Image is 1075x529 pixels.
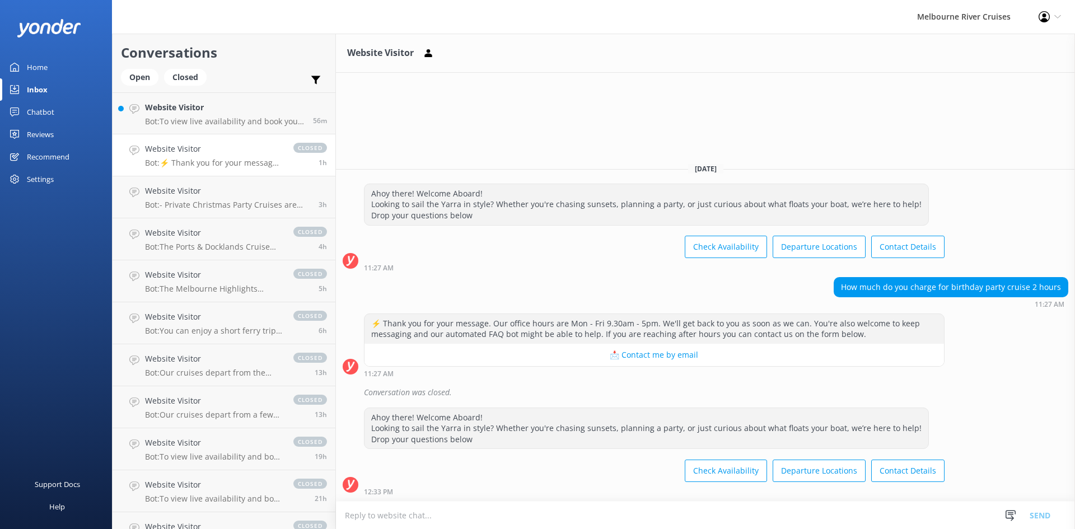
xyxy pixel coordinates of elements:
span: Oct 01 2025 08:49am (UTC +10:00) Australia/Sydney [319,284,327,293]
strong: 11:27 AM [364,265,394,271]
button: 📩 Contact me by email [364,344,944,366]
div: Ahoy there! Welcome Aboard! Looking to sail the Yarra in style? Whether you're chasing sunsets, p... [364,408,928,449]
h4: Website Visitor [145,311,282,323]
p: Bot: To view live availability and book your Melbourne River Cruise experience, please visit: [UR... [145,116,305,127]
span: Oct 01 2025 01:00am (UTC +10:00) Australia/Sydney [315,410,327,419]
h4: Website Visitor [145,269,282,281]
p: Bot: To view live availability and book your Melbourne River Cruise experience, please visit: [UR... [145,452,282,462]
span: Sep 30 2025 04:45pm (UTC +10:00) Australia/Sydney [315,494,327,503]
a: Website VisitorBot:To view live availability and book your Melbourne River Cruise experience, ple... [113,428,335,470]
div: Open [121,69,158,86]
div: Settings [27,168,54,190]
a: Website VisitorBot:Our cruises depart from the following locations: - Spirit of Melbourne Dinner ... [113,344,335,386]
strong: 12:33 PM [364,489,393,495]
div: Support Docs [35,473,80,495]
span: closed [293,353,327,363]
a: Website VisitorBot:Our cruises depart from a few different locations along [GEOGRAPHIC_DATA] and ... [113,386,335,428]
button: Departure Locations [773,460,866,482]
h4: Website Visitor [145,437,282,449]
p: Bot: You can enjoy a short ferry trip on the [GEOGRAPHIC_DATA]. It's a great way to explore [GEOG... [145,326,282,336]
span: Oct 01 2025 08:16am (UTC +10:00) Australia/Sydney [319,326,327,335]
div: 2025-10-01T01:37:00.882 [343,383,1068,402]
div: Inbox [27,78,48,101]
span: Oct 01 2025 01:27pm (UTC +10:00) Australia/Sydney [313,116,327,125]
div: Oct 01 2025 11:27am (UTC +10:00) Australia/Sydney [834,300,1068,308]
a: Website VisitorBot:The Ports & Docklands Cruise departs from Berth 2 at [GEOGRAPHIC_DATA]. Please... [113,218,335,260]
h3: Website Visitor [347,46,414,60]
span: closed [293,395,327,405]
div: How much do you charge for birthday party cruise 2 hours [834,278,1068,297]
a: Website VisitorBot:To view live availability and book your Melbourne River Cruise experience, ple... [113,92,335,134]
h4: Website Visitor [145,101,305,114]
span: closed [293,143,327,153]
h4: Website Visitor [145,227,282,239]
button: Check Availability [685,236,767,258]
h4: Website Visitor [145,185,310,197]
div: ⚡ Thank you for your message. Our office hours are Mon - Fri 9.30am - 5pm. We'll get back to you ... [364,314,944,344]
button: Contact Details [871,236,945,258]
span: closed [293,311,327,321]
span: Oct 01 2025 11:22am (UTC +10:00) Australia/Sydney [319,200,327,209]
a: Closed [164,71,212,83]
span: Oct 01 2025 12:33pm (UTC +10:00) Australia/Sydney [319,158,327,167]
span: Oct 01 2025 09:28am (UTC +10:00) Australia/Sydney [319,242,327,251]
a: Website VisitorBot:To view live availability and book your Melbourne River Cruise experience, ple... [113,470,335,512]
h2: Conversations [121,42,327,63]
div: Reviews [27,123,54,146]
h4: Website Visitor [145,479,282,491]
div: Conversation was closed. [364,383,1068,402]
div: Help [49,495,65,518]
span: closed [293,437,327,447]
a: Open [121,71,164,83]
p: Bot: The Melbourne Highlights Cruise offers a 2 to 2.5-hour sightseeing experience on the Yarra R... [145,284,282,294]
span: closed [293,269,327,279]
div: Oct 01 2025 11:27am (UTC +10:00) Australia/Sydney [364,369,945,377]
strong: 11:27 AM [1035,301,1064,308]
p: Bot: To view live availability and book your Melbourne River Cruise experience, please visit: [UR... [145,494,282,504]
div: Closed [164,69,207,86]
div: Recommend [27,146,69,168]
p: Bot: Our cruises depart from a few different locations along [GEOGRAPHIC_DATA] and Federation [GE... [145,410,282,420]
div: Ahoy there! Welcome Aboard! Looking to sail the Yarra in style? Whether you're chasing sunsets, p... [364,184,928,225]
img: yonder-white-logo.png [17,19,81,38]
strong: 11:27 AM [364,371,394,377]
a: Website VisitorBot:⚡ Thank you for your message. Our office hours are Mon - Fri 9.30am - 5pm. We'... [113,134,335,176]
p: Bot: Our cruises depart from the following locations: - Spirit of Melbourne Dinner Cruise: Berth ... [145,368,282,378]
button: Check Availability [685,460,767,482]
div: Home [27,56,48,78]
h4: Website Visitor [145,353,282,365]
div: Oct 01 2025 12:33pm (UTC +10:00) Australia/Sydney [364,488,945,495]
button: Contact Details [871,460,945,482]
p: Bot: ⚡ Thank you for your message. Our office hours are Mon - Fri 9.30am - 5pm. We'll get back to... [145,158,282,168]
span: closed [293,227,327,237]
h4: Website Visitor [145,143,282,155]
p: Bot: The Ports & Docklands Cruise departs from Berth 2 at [GEOGRAPHIC_DATA]. Please check in at t... [145,242,282,252]
a: Website VisitorBot:- Private Christmas Party Cruises are available for groups with a minimum size... [113,176,335,218]
button: Departure Locations [773,236,866,258]
h4: Website Visitor [145,395,282,407]
span: Sep 30 2025 07:01pm (UTC +10:00) Australia/Sydney [315,452,327,461]
p: Bot: - Private Christmas Party Cruises are available for groups with a minimum size of 35. They i... [145,200,310,210]
div: Oct 01 2025 11:27am (UTC +10:00) Australia/Sydney [364,264,945,271]
span: Oct 01 2025 01:02am (UTC +10:00) Australia/Sydney [315,368,327,377]
span: closed [293,479,327,489]
span: [DATE] [688,164,723,174]
a: Website VisitorBot:You can enjoy a short ferry trip on the [GEOGRAPHIC_DATA]. It's a great way to... [113,302,335,344]
a: Website VisitorBot:The Melbourne Highlights Cruise offers a 2 to 2.5-hour sightseeing experience ... [113,260,335,302]
div: Chatbot [27,101,54,123]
